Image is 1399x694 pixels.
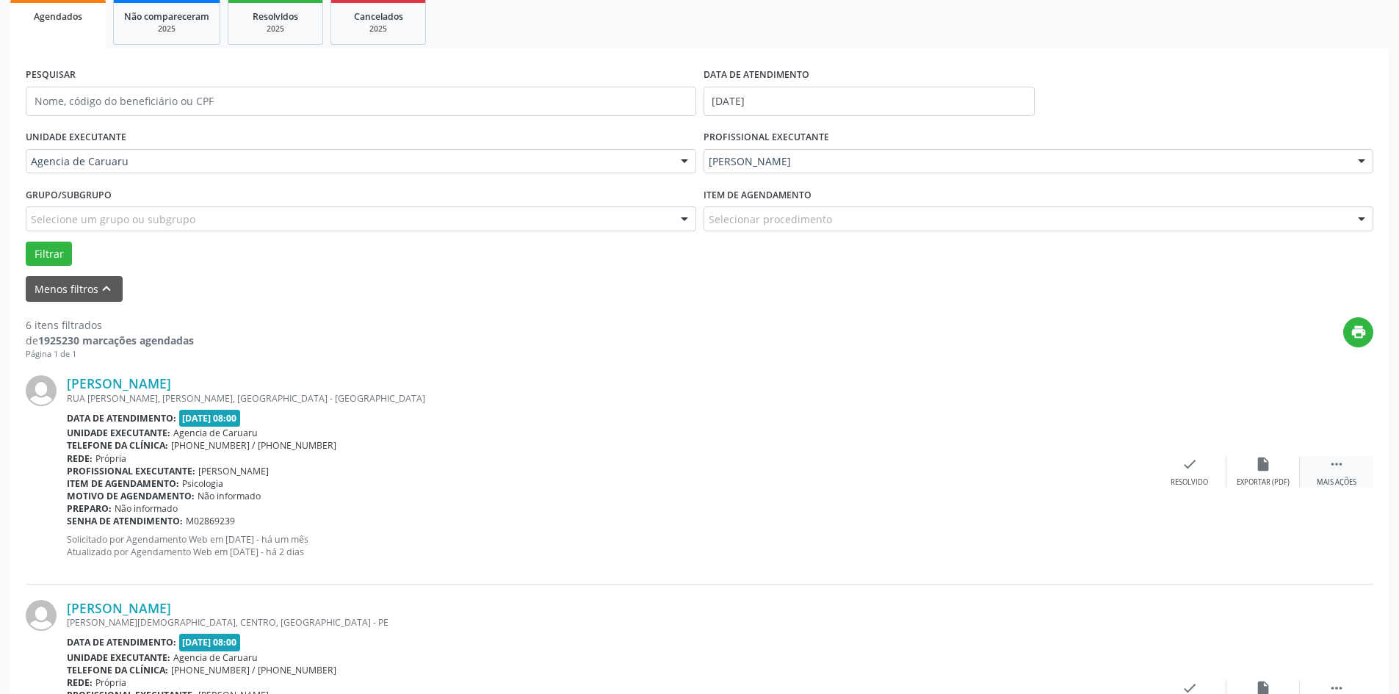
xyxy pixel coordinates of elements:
[124,10,209,23] span: Não compareceram
[341,24,415,35] div: 2025
[253,10,298,23] span: Resolvidos
[67,533,1153,558] p: Solicitado por Agendamento Web em [DATE] - há um mês Atualizado por Agendamento Web em [DATE] - h...
[26,333,194,348] div: de
[67,490,195,502] b: Motivo de agendamento:
[709,154,1344,169] span: [PERSON_NAME]
[1328,456,1345,472] i: 
[704,184,811,206] label: Item de agendamento
[1182,456,1198,472] i: check
[709,212,832,227] span: Selecionar procedimento
[1171,477,1208,488] div: Resolvido
[354,10,403,23] span: Cancelados
[1255,456,1271,472] i: insert_drive_file
[1343,317,1373,347] button: print
[171,439,336,452] span: [PHONE_NUMBER] / [PHONE_NUMBER]
[173,651,258,664] span: Agencia de Caruaru
[26,184,112,206] label: Grupo/Subgrupo
[31,154,666,169] span: Agencia de Caruaru
[34,10,82,23] span: Agendados
[1237,477,1290,488] div: Exportar (PDF)
[31,212,195,227] span: Selecione um grupo ou subgrupo
[67,676,93,689] b: Rede:
[179,410,241,427] span: [DATE] 08:00
[198,465,269,477] span: [PERSON_NAME]
[704,87,1035,116] input: Selecione um intervalo
[26,317,194,333] div: 6 itens filtrados
[115,502,178,515] span: Não informado
[179,634,241,651] span: [DATE] 08:00
[67,600,171,616] a: [PERSON_NAME]
[26,242,72,267] button: Filtrar
[67,651,170,664] b: Unidade executante:
[26,64,76,87] label: PESQUISAR
[704,64,809,87] label: DATA DE ATENDIMENTO
[198,490,261,502] span: Não informado
[26,600,57,631] img: img
[26,348,194,361] div: Página 1 de 1
[67,412,176,424] b: Data de atendimento:
[67,664,168,676] b: Telefone da clínica:
[26,87,696,116] input: Nome, código do beneficiário ou CPF
[98,281,115,297] i: keyboard_arrow_up
[67,502,112,515] b: Preparo:
[67,452,93,465] b: Rede:
[67,616,1153,629] div: [PERSON_NAME][DEMOGRAPHIC_DATA], CENTRO, [GEOGRAPHIC_DATA] - PE
[1351,324,1367,340] i: print
[67,515,183,527] b: Senha de atendimento:
[67,439,168,452] b: Telefone da clínica:
[124,24,209,35] div: 2025
[26,375,57,406] img: img
[26,126,126,149] label: UNIDADE EXECUTANTE
[67,477,179,490] b: Item de agendamento:
[38,333,194,347] strong: 1925230 marcações agendadas
[67,465,195,477] b: Profissional executante:
[95,676,126,689] span: Própria
[171,664,336,676] span: [PHONE_NUMBER] / [PHONE_NUMBER]
[95,452,126,465] span: Própria
[67,392,1153,405] div: RUA [PERSON_NAME], [PERSON_NAME], [GEOGRAPHIC_DATA] - [GEOGRAPHIC_DATA]
[67,636,176,648] b: Data de atendimento:
[1317,477,1356,488] div: Mais ações
[182,477,223,490] span: Psicologia
[67,375,171,391] a: [PERSON_NAME]
[67,427,170,439] b: Unidade executante:
[173,427,258,439] span: Agencia de Caruaru
[704,126,829,149] label: PROFISSIONAL EXECUTANTE
[239,24,312,35] div: 2025
[26,276,123,302] button: Menos filtroskeyboard_arrow_up
[186,515,235,527] span: M02869239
